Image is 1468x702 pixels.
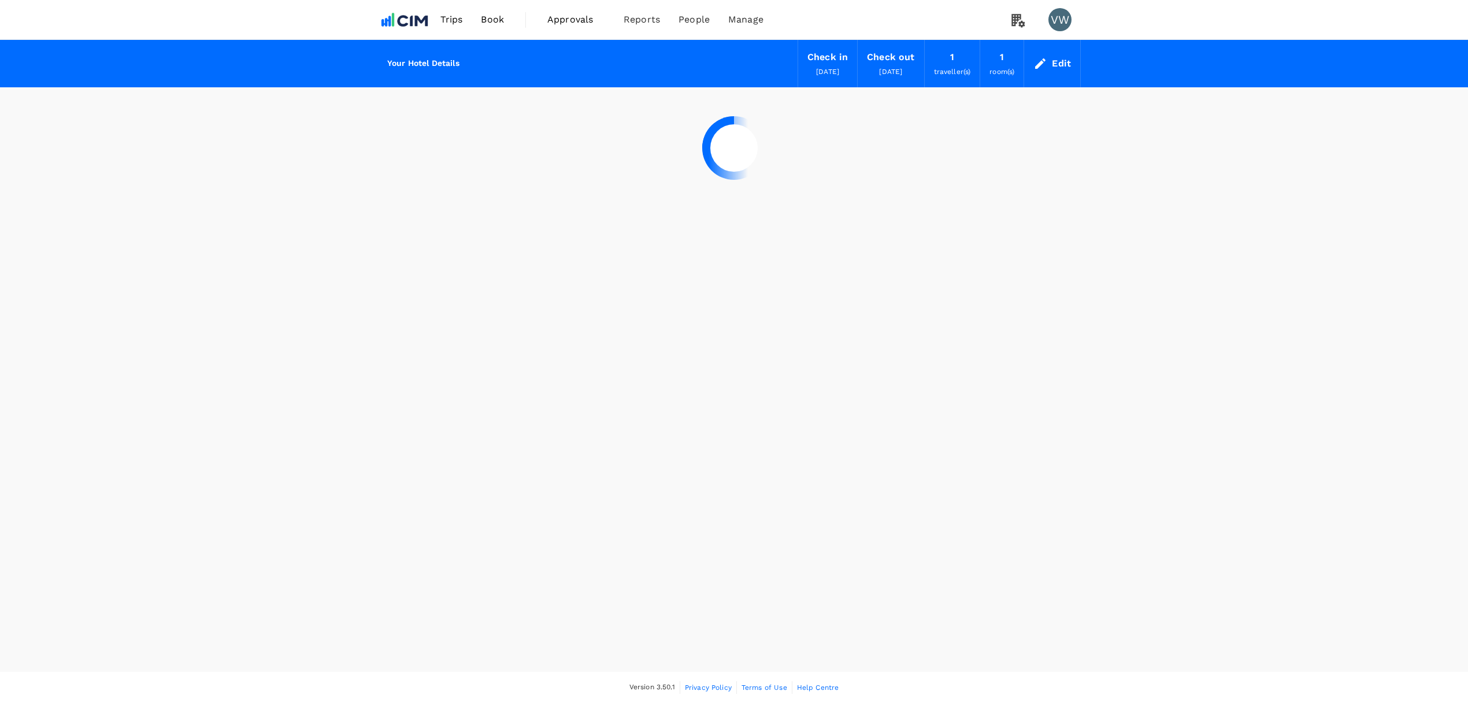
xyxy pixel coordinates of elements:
[742,683,787,692] span: Terms of Use
[950,49,954,65] div: 1
[1052,56,1071,72] div: Edit
[807,49,848,65] div: Check in
[378,7,431,32] img: CIM ENVIRONMENTAL PTY LTD
[685,683,732,692] span: Privacy Policy
[797,683,839,692] span: Help Centre
[867,49,914,65] div: Check out
[440,13,463,27] span: Trips
[547,13,605,27] span: Approvals
[816,68,839,76] span: [DATE]
[387,57,459,70] h6: Your Hotel Details
[934,68,971,76] span: traveller(s)
[1000,49,1004,65] div: 1
[728,13,763,27] span: Manage
[481,13,504,27] span: Book
[879,68,902,76] span: [DATE]
[624,13,660,27] span: Reports
[989,68,1014,76] span: room(s)
[1048,8,1072,31] div: VW
[742,681,787,694] a: Terms of Use
[685,681,732,694] a: Privacy Policy
[679,13,710,27] span: People
[629,682,675,693] span: Version 3.50.1
[797,681,839,694] a: Help Centre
